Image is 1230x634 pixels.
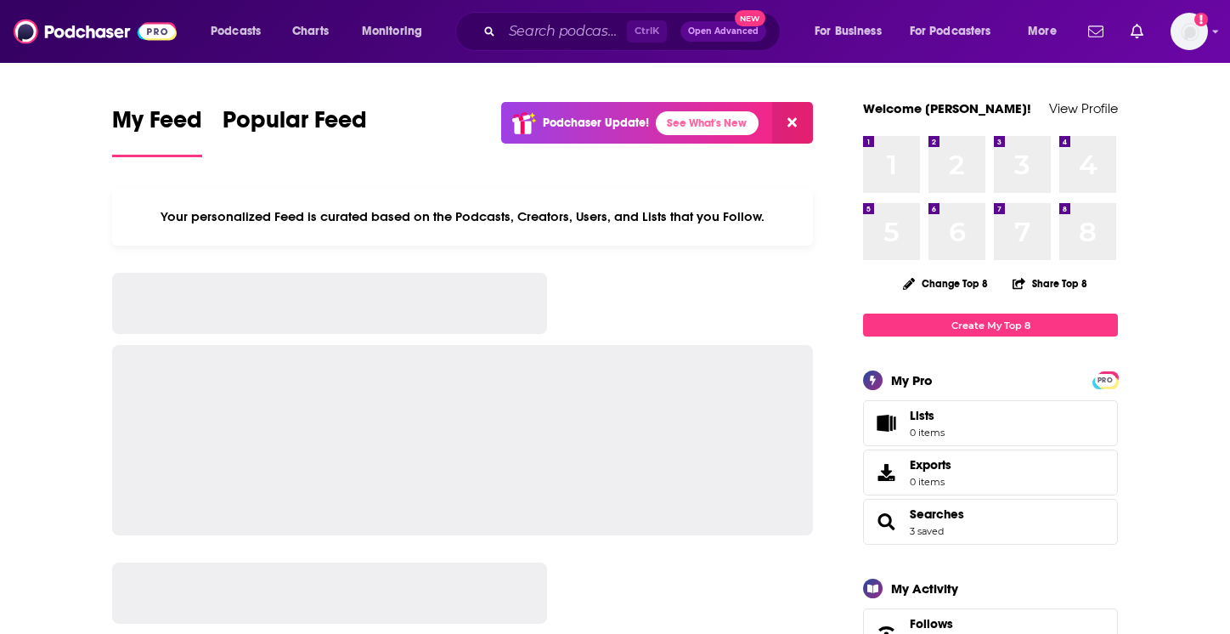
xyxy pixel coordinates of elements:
[627,20,667,42] span: Ctrl K
[1081,17,1110,46] a: Show notifications dropdown
[863,314,1118,337] a: Create My Top 8
[112,105,202,144] span: My Feed
[910,408,945,423] span: Lists
[863,450,1118,495] a: Exports
[1171,13,1208,50] span: Logged in as nbaderrubenstein
[1095,374,1115,387] span: PRO
[112,105,202,157] a: My Feed
[735,10,765,26] span: New
[863,499,1118,545] span: Searches
[869,510,903,534] a: Searches
[281,18,339,45] a: Charts
[1194,13,1208,26] svg: Add a profile image
[910,427,945,439] span: 0 items
[863,400,1118,446] a: Lists
[350,18,444,45] button: open menu
[223,105,367,144] span: Popular Feed
[891,372,933,388] div: My Pro
[910,616,953,631] span: Follows
[1171,13,1208,50] button: Show profile menu
[292,20,329,43] span: Charts
[1095,373,1115,386] a: PRO
[869,411,903,435] span: Lists
[863,100,1031,116] a: Welcome [PERSON_NAME]!
[910,616,1066,631] a: Follows
[688,27,759,36] span: Open Advanced
[211,20,261,43] span: Podcasts
[680,21,766,42] button: Open AdvancedNew
[14,15,177,48] img: Podchaser - Follow, Share and Rate Podcasts
[910,408,934,423] span: Lists
[1171,13,1208,50] img: User Profile
[910,457,951,473] span: Exports
[869,461,903,484] span: Exports
[910,507,964,522] a: Searches
[910,525,944,537] a: 3 saved
[803,18,903,45] button: open menu
[910,20,991,43] span: For Podcasters
[543,116,649,130] p: Podchaser Update!
[910,476,951,488] span: 0 items
[656,111,759,135] a: See What's New
[899,18,1016,45] button: open menu
[362,20,422,43] span: Monitoring
[223,105,367,157] a: Popular Feed
[199,18,283,45] button: open menu
[893,273,998,294] button: Change Top 8
[815,20,882,43] span: For Business
[891,580,958,597] div: My Activity
[112,188,813,246] div: Your personalized Feed is curated based on the Podcasts, Creators, Users, and Lists that you Follow.
[1028,20,1057,43] span: More
[1012,267,1088,300] button: Share Top 8
[1016,18,1078,45] button: open menu
[502,18,627,45] input: Search podcasts, credits, & more...
[1124,17,1150,46] a: Show notifications dropdown
[1049,100,1118,116] a: View Profile
[471,12,797,51] div: Search podcasts, credits, & more...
